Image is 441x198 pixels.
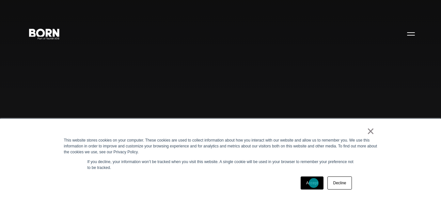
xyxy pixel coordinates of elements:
p: If you decline, your information won’t be tracked when you visit this website. A single cookie wi... [87,159,354,171]
div: This website stores cookies on your computer. These cookies are used to collect information about... [64,137,377,155]
button: Open [403,27,419,40]
a: Decline [327,176,352,190]
a: Accept [301,176,324,190]
a: × [367,128,375,134]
